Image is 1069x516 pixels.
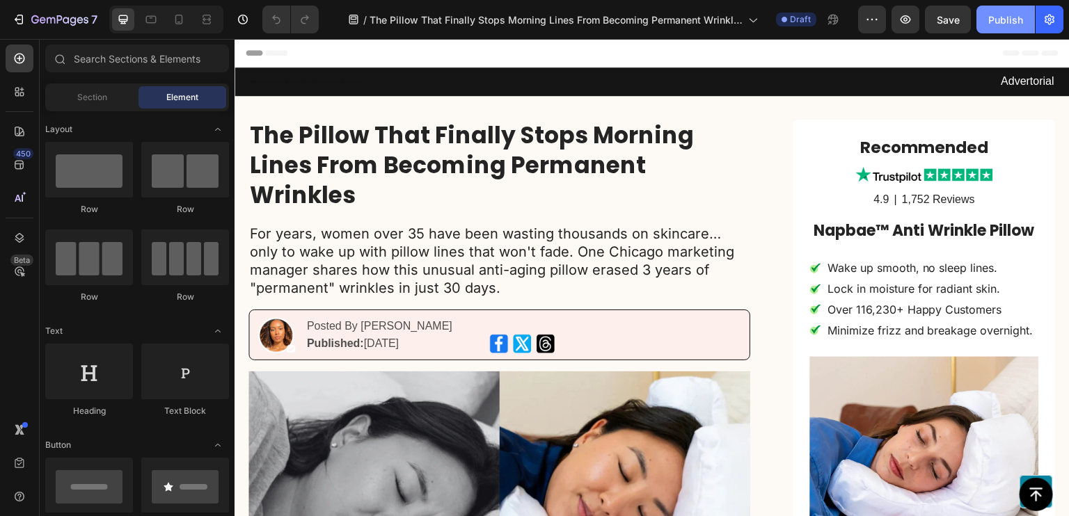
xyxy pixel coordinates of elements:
[207,118,229,140] span: Toggle open
[593,243,799,257] p: Lock in moisture for radiant skin.
[262,6,319,33] div: Undo/Redo
[580,181,800,202] strong: napbae™ anti wrinkle pillow
[45,203,133,216] div: Row
[363,13,367,27] span: /
[576,97,805,121] h2: Recommended
[141,291,229,303] div: Row
[667,154,741,168] p: 1,752 Reviews
[235,39,1069,516] iframe: Design area
[370,13,743,27] span: The Pillow That Finally Stops Morning Lines From Becoming Permanent Wrinkles
[621,128,759,144] img: gempages_574660077600900325-58393234-f6d0-44a7-af17-b6ebe7b09081.webp
[253,294,322,314] img: gempages_574660077600900325-b5a4f18e-561a-4b9e-b59b-a0e49a0c980e.png
[45,45,229,72] input: Search Sections & Elements
[45,123,72,136] span: Layout
[660,154,663,168] p: |
[45,325,63,337] span: Text
[77,91,107,104] span: Section
[640,154,655,168] p: 4.9
[45,405,133,417] div: Heading
[593,264,799,278] p: Over 116,230+ Happy Customers
[45,439,71,451] span: Button
[593,222,763,236] span: Wake up smooth, no sleep lines.
[141,203,229,216] div: Row
[937,14,960,26] span: Save
[207,434,229,456] span: Toggle open
[141,405,229,417] div: Text Block
[925,6,971,33] button: Save
[166,91,198,104] span: Element
[207,320,229,342] span: Toggle open
[91,11,97,28] p: 7
[6,6,104,33] button: 7
[976,6,1035,33] button: Publish
[13,148,33,159] div: 450
[790,13,811,26] span: Draft
[988,13,1023,27] div: Publish
[593,284,799,299] p: Minimize frizz and breakage overnight.
[10,255,33,266] div: Beta
[45,291,133,303] div: Row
